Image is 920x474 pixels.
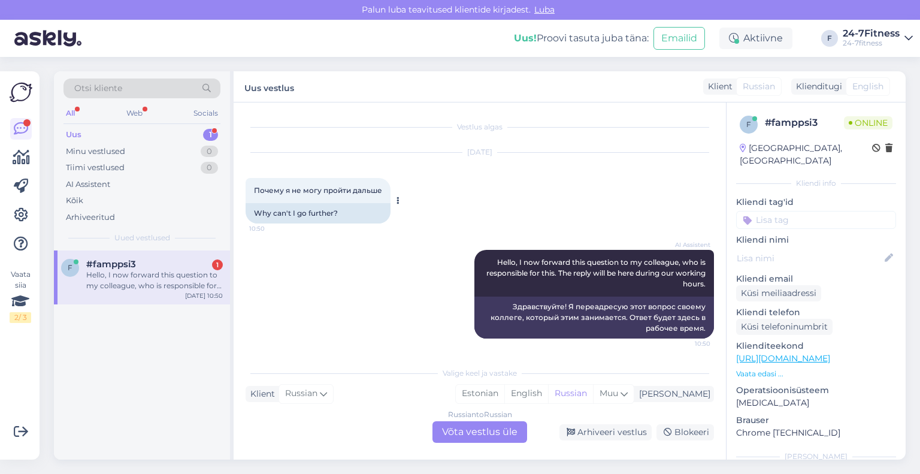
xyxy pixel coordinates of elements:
b: Uus! [514,32,537,44]
div: Klient [703,80,733,93]
div: Russian [548,385,593,403]
div: Socials [191,105,220,121]
div: Hello, I now forward this question to my colleague, who is responsible for this. The reply will b... [86,270,223,291]
div: 1 [212,259,223,270]
span: Hello, I now forward this question to my colleague, who is responsible for this. The reply will b... [486,258,707,288]
div: English [504,385,548,403]
span: AI Assistent [665,240,710,249]
span: f [746,120,751,129]
div: Arhiveeri vestlus [559,424,652,440]
span: #famppsi3 [86,259,136,270]
div: Proovi tasuta juba täna: [514,31,649,46]
div: Uus [66,129,81,141]
div: Why can't I go further? [246,203,391,224]
p: Kliendi tag'id [736,196,896,209]
span: Russian [743,80,775,93]
p: Klienditeekond [736,340,896,352]
span: Otsi kliente [74,82,122,95]
span: Russian [285,387,317,400]
div: # famppsi3 [765,116,844,130]
div: [PERSON_NAME] [634,388,710,400]
div: Здравствуйте! Я переадресую этот вопрос своему коллеге, который этим занимается. Ответ будет здес... [474,297,714,339]
div: Küsi telefoninumbrit [736,319,833,335]
div: F [821,30,838,47]
div: Küsi meiliaadressi [736,285,821,301]
div: Tiimi vestlused [66,162,125,174]
span: Почему я не могу пройти дальше [254,186,382,195]
div: Kliendi info [736,178,896,189]
p: Kliendi nimi [736,234,896,246]
div: 0 [201,146,218,158]
div: 2 / 3 [10,312,31,323]
div: Klienditugi [791,80,842,93]
p: Chrome [TECHNICAL_ID] [736,427,896,439]
div: All [63,105,77,121]
p: Vaata edasi ... [736,369,896,379]
span: Uued vestlused [114,233,170,243]
input: Lisa nimi [737,252,882,265]
div: Vaata siia [10,269,31,323]
div: 24-7Fitness [843,29,900,38]
span: 10:50 [665,339,710,348]
button: Emailid [653,27,705,50]
div: Russian to Russian [448,409,512,420]
input: Lisa tag [736,211,896,229]
span: 10:50 [249,224,294,233]
p: Kliendi email [736,273,896,285]
div: Valige keel ja vastake [246,368,714,379]
label: Uus vestlus [244,79,294,95]
p: Operatsioonisüsteem [736,384,896,397]
div: [DATE] [246,147,714,158]
div: Blokeeri [656,424,714,440]
p: Kliendi telefon [736,306,896,319]
div: 1 [203,129,218,141]
span: Online [844,116,892,129]
div: Arhiveeritud [66,212,115,224]
img: Askly Logo [10,81,32,104]
span: Muu [600,388,618,398]
div: Kõik [66,195,83,207]
a: [URL][DOMAIN_NAME] [736,353,830,364]
div: Web [124,105,145,121]
div: [PERSON_NAME] [736,451,896,462]
div: Võta vestlus üle [432,421,527,443]
span: Luba [531,4,558,15]
p: Brauser [736,414,896,427]
a: 24-7Fitness24-7fitness [843,29,913,48]
div: Minu vestlused [66,146,125,158]
div: [DATE] 10:50 [185,291,223,300]
div: Aktiivne [719,28,792,49]
div: [GEOGRAPHIC_DATA], [GEOGRAPHIC_DATA] [740,142,872,167]
div: Vestlus algas [246,122,714,132]
div: Estonian [456,385,504,403]
div: Klient [246,388,275,400]
div: AI Assistent [66,179,110,191]
span: English [852,80,883,93]
span: f [68,263,72,272]
p: [MEDICAL_DATA] [736,397,896,409]
div: 24-7fitness [843,38,900,48]
div: 0 [201,162,218,174]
